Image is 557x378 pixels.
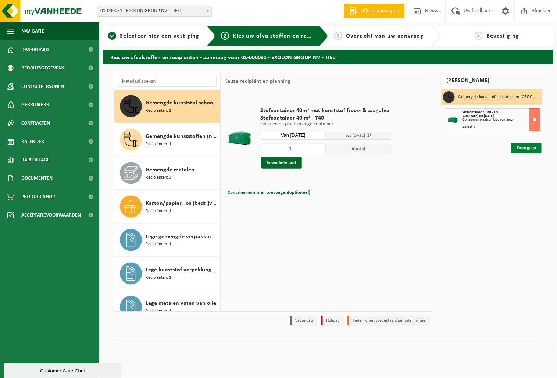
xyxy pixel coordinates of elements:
[21,132,44,151] span: Kalender
[221,32,229,40] span: 2
[463,125,540,129] div: Aantal: 1
[146,266,218,275] span: Lege kunststof verpakkingen van gevaarlijke stoffen
[21,114,50,132] span: Contracten
[21,77,64,96] span: Contactpersonen
[146,199,218,208] span: Karton/papier, los (bedrijven)
[346,133,365,138] span: tot [DATE]
[146,275,171,282] span: Recipiënten: 1
[344,4,404,18] a: Offerte aanvragen
[511,143,542,153] a: Doorgaan
[441,72,542,89] div: [PERSON_NAME]
[97,6,211,16] span: 01-000031 - EXOLON GROUP NV - TIELT
[21,96,49,114] span: Gebruikers
[146,299,216,308] span: Lege metalen vaten van olie
[463,110,500,114] span: Stofcontainer 40 m³ - T40
[261,131,326,140] input: Selecteer datum
[326,144,391,153] span: Aantal
[21,151,50,169] span: Rapportage
[359,7,401,15] span: Offerte aanvragen
[146,132,218,141] span: Gemengde kunststoffen (niet-recycleerbaar), exclusief PVC
[463,118,540,122] div: Ophalen en plaatsen lege container
[261,122,391,127] p: Ophalen en plaatsen lege container
[227,188,311,198] button: Containernummer toevoegen(optioneel)
[21,188,55,206] span: Product Shop
[146,308,171,315] span: Recipiënten: 1
[146,174,171,181] span: Recipiënten: 3
[21,40,49,59] span: Dashboard
[290,316,317,326] li: Vaste dag
[221,72,294,90] div: Keuze recipiënt en planning
[346,33,424,39] span: Overzicht van uw aanvraag
[107,32,201,40] a: 1Selecteer hier een vestiging
[146,241,171,248] span: Recipiënten: 1
[114,257,220,290] button: Lege kunststof verpakkingen van gevaarlijke stoffen Recipiënten: 1
[108,32,116,40] span: 1
[21,59,64,77] span: Bedrijfsgegevens
[97,6,212,17] span: 01-000031 - EXOLON GROUP NV - TIELT
[334,32,342,40] span: 3
[463,114,494,118] strong: Van [DATE] tot [DATE]
[21,206,81,224] span: Acceptatievoorwaarden
[486,33,519,39] span: Bevestiging
[233,33,334,39] span: Kies uw afvalstoffen en recipiënten
[228,190,310,195] span: Containernummer toevoegen(optioneel)
[103,50,553,64] h2: Kies uw afvalstoffen en recipiënten - aanvraag voor 01-000031 - EXOLON GROUP NV - TIELT
[21,169,53,188] span: Documenten
[146,165,194,174] span: Gemengde metalen
[114,157,220,190] button: Gemengde metalen Recipiënten: 3
[114,90,220,123] button: Gemengde kunststof schaafsel en [GEOGRAPHIC_DATA] Recipiënten: 1
[114,224,220,257] button: Lege gemengde verpakkingen van gevaarlijke stoffen Recipiënten: 1
[118,76,217,87] input: Materiaal zoeken
[475,32,483,40] span: 4
[261,107,391,114] span: Stofcontainer 40m³ met kunststof frees- & zaagafval
[21,22,44,40] span: Navigatie
[114,290,220,324] button: Lege metalen vaten van olie Recipiënten: 1
[146,99,218,107] span: Gemengde kunststof schaafsel en [GEOGRAPHIC_DATA]
[146,208,171,215] span: Recipiënten: 1
[114,190,220,224] button: Karton/papier, los (bedrijven) Recipiënten: 1
[120,33,199,39] span: Selecteer hier een vestiging
[347,316,430,326] li: Tijdelijk niet toegestaan/période limitée
[261,114,391,122] span: Stofcontainer 40 m³ - T40
[261,157,302,169] button: In winkelmand
[4,362,123,378] iframe: chat widget
[458,91,536,103] h3: Gemengde kunststof schaafsel en [GEOGRAPHIC_DATA]
[146,232,218,241] span: Lege gemengde verpakkingen van gevaarlijke stoffen
[321,316,344,326] li: Holiday
[114,123,220,157] button: Gemengde kunststoffen (niet-recycleerbaar), exclusief PVC Recipiënten: 1
[146,141,171,148] span: Recipiënten: 1
[146,107,171,114] span: Recipiënten: 1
